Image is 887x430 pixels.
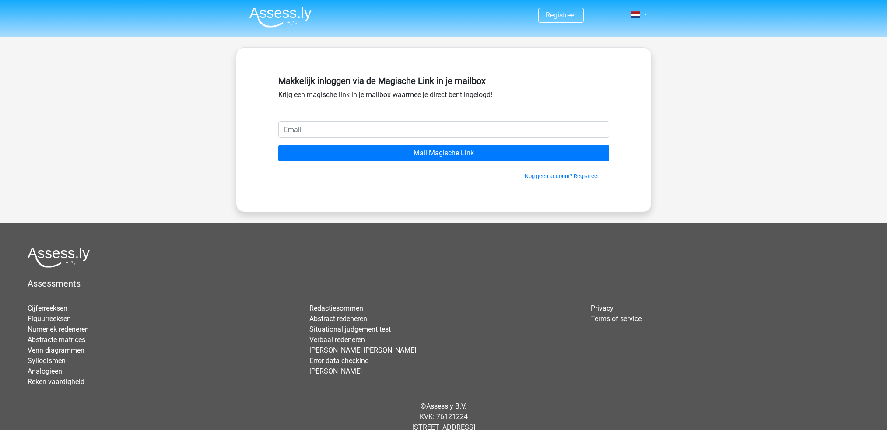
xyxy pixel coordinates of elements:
[309,304,363,312] a: Redactiesommen
[28,357,66,365] a: Syllogismen
[28,278,859,289] h5: Assessments
[309,336,365,344] a: Verbaal redeneren
[309,357,369,365] a: Error data checking
[546,11,576,19] a: Registreer
[426,402,466,410] a: Assessly B.V.
[249,7,312,28] img: Assessly
[28,304,67,312] a: Cijferreeksen
[28,367,62,375] a: Analogieen
[278,121,609,138] input: Email
[28,315,71,323] a: Figuurreeksen
[28,378,84,386] a: Reken vaardigheid
[309,315,367,323] a: Abstract redeneren
[591,315,642,323] a: Terms of service
[278,72,609,121] div: Krijg een magische link in je mailbox waarmee je direct bent ingelogd!
[28,247,90,268] img: Assessly logo
[525,173,599,179] a: Nog geen account? Registreer
[309,346,416,354] a: [PERSON_NAME] [PERSON_NAME]
[591,304,614,312] a: Privacy
[28,336,85,344] a: Abstracte matrices
[28,346,84,354] a: Venn diagrammen
[278,76,609,86] h5: Makkelijk inloggen via de Magische Link in je mailbox
[28,325,89,333] a: Numeriek redeneren
[309,325,391,333] a: Situational judgement test
[278,145,609,161] input: Mail Magische Link
[309,367,362,375] a: [PERSON_NAME]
